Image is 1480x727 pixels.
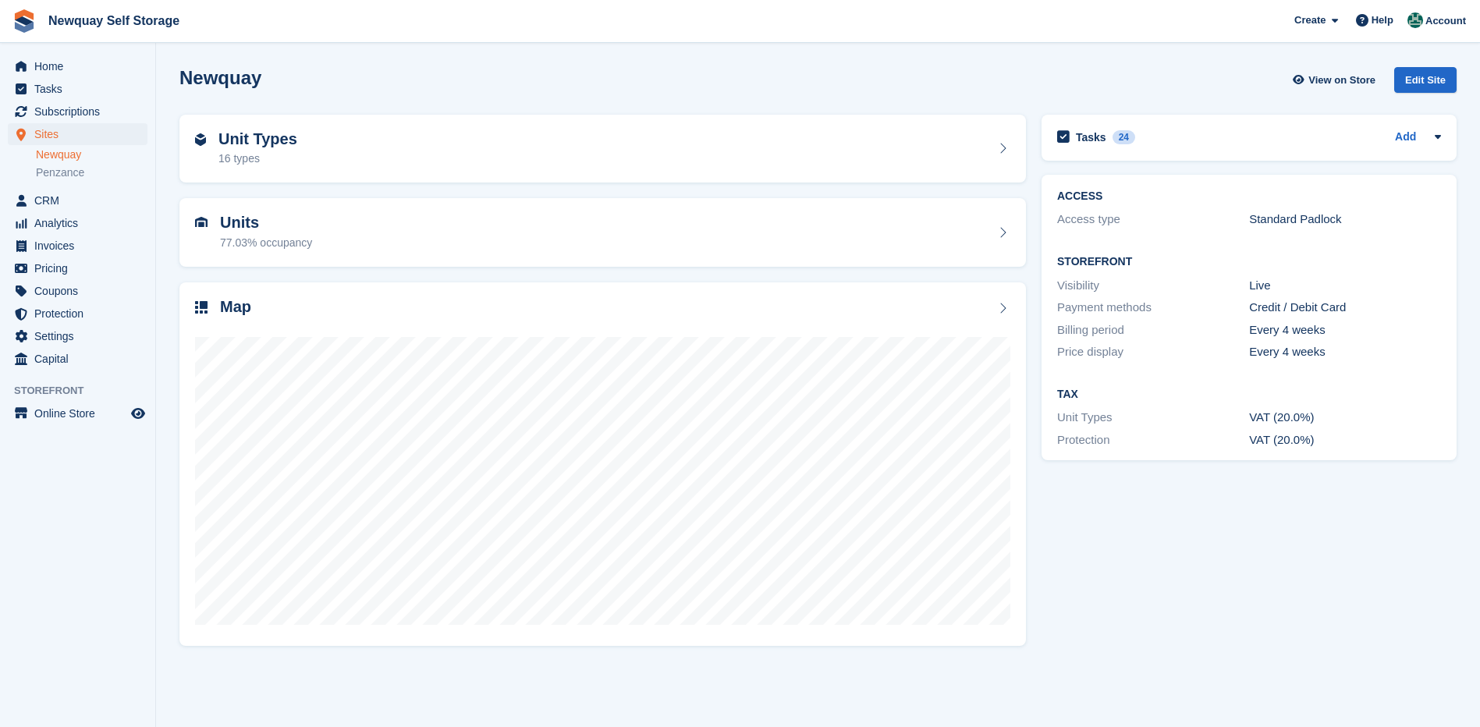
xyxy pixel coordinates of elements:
[34,303,128,324] span: Protection
[1249,431,1441,449] div: VAT (20.0%)
[1308,73,1375,88] span: View on Store
[34,235,128,257] span: Invoices
[34,212,128,234] span: Analytics
[179,198,1026,267] a: Units 77.03% occupancy
[195,301,208,314] img: map-icn-33ee37083ee616e46c38cad1a60f524a97daa1e2b2c8c0bc3eb3415660979fc1.svg
[1057,409,1249,427] div: Unit Types
[34,348,128,370] span: Capital
[1057,431,1249,449] div: Protection
[179,67,261,88] h2: Newquay
[220,235,312,251] div: 77.03% occupancy
[1407,12,1423,28] img: JON
[195,217,208,228] img: unit-icn-7be61d7bf1b0ce9d3e12c5938cc71ed9869f7b940bace4675aadf7bd6d80202e.svg
[1425,13,1466,29] span: Account
[8,212,147,234] a: menu
[1372,12,1393,28] span: Help
[1113,130,1135,144] div: 24
[218,130,297,148] h2: Unit Types
[1249,299,1441,317] div: Credit / Debit Card
[1249,343,1441,361] div: Every 4 weeks
[42,8,186,34] a: Newquay Self Storage
[34,325,128,347] span: Settings
[8,303,147,324] a: menu
[220,298,251,316] h2: Map
[1057,299,1249,317] div: Payment methods
[1394,67,1457,99] a: Edit Site
[1057,388,1441,401] h2: Tax
[8,257,147,279] a: menu
[1249,321,1441,339] div: Every 4 weeks
[36,165,147,180] a: Penzance
[8,325,147,347] a: menu
[34,101,128,122] span: Subscriptions
[34,78,128,100] span: Tasks
[8,55,147,77] a: menu
[1057,277,1249,295] div: Visibility
[1249,409,1441,427] div: VAT (20.0%)
[1057,211,1249,229] div: Access type
[8,280,147,302] a: menu
[1395,129,1416,147] a: Add
[1290,67,1382,93] a: View on Store
[1057,321,1249,339] div: Billing period
[34,55,128,77] span: Home
[14,383,155,399] span: Storefront
[179,282,1026,647] a: Map
[1057,190,1441,203] h2: ACCESS
[34,403,128,424] span: Online Store
[8,348,147,370] a: menu
[220,214,312,232] h2: Units
[1057,343,1249,361] div: Price display
[218,151,297,167] div: 16 types
[8,403,147,424] a: menu
[179,115,1026,183] a: Unit Types 16 types
[1394,67,1457,93] div: Edit Site
[34,123,128,145] span: Sites
[1249,211,1441,229] div: Standard Padlock
[8,190,147,211] a: menu
[8,78,147,100] a: menu
[195,133,206,146] img: unit-type-icn-2b2737a686de81e16bb02015468b77c625bbabd49415b5ef34ead5e3b44a266d.svg
[1294,12,1326,28] span: Create
[1076,130,1106,144] h2: Tasks
[34,257,128,279] span: Pricing
[34,280,128,302] span: Coupons
[36,147,147,162] a: Newquay
[129,404,147,423] a: Preview store
[8,123,147,145] a: menu
[1249,277,1441,295] div: Live
[1057,256,1441,268] h2: Storefront
[8,235,147,257] a: menu
[34,190,128,211] span: CRM
[8,101,147,122] a: menu
[12,9,36,33] img: stora-icon-8386f47178a22dfd0bd8f6a31ec36ba5ce8667c1dd55bd0f319d3a0aa187defe.svg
